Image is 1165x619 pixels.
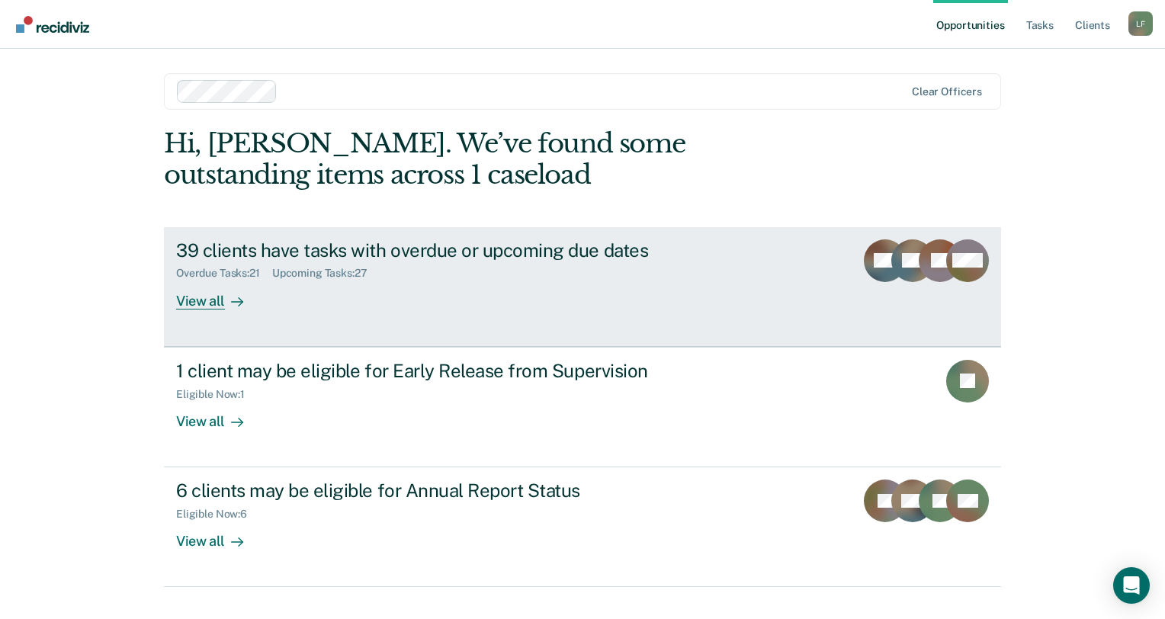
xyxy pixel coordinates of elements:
[176,508,259,521] div: Eligible Now : 6
[272,267,380,280] div: Upcoming Tasks : 27
[176,280,262,309] div: View all
[164,347,1001,467] a: 1 client may be eligible for Early Release from SupervisionEligible Now:1View all
[176,479,711,502] div: 6 clients may be eligible for Annual Report Status
[176,360,711,382] div: 1 client may be eligible for Early Release from Supervision
[164,227,1001,347] a: 39 clients have tasks with overdue or upcoming due datesOverdue Tasks:21Upcoming Tasks:27View all
[1128,11,1153,36] button: Profile dropdown button
[16,16,89,33] img: Recidiviz
[1113,567,1150,604] div: Open Intercom Messenger
[164,467,1001,587] a: 6 clients may be eligible for Annual Report StatusEligible Now:6View all
[176,521,262,550] div: View all
[176,239,711,261] div: 39 clients have tasks with overdue or upcoming due dates
[164,128,833,191] div: Hi, [PERSON_NAME]. We’ve found some outstanding items across 1 caseload
[912,85,982,98] div: Clear officers
[176,267,272,280] div: Overdue Tasks : 21
[1128,11,1153,36] div: L F
[176,388,257,401] div: Eligible Now : 1
[176,400,262,430] div: View all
